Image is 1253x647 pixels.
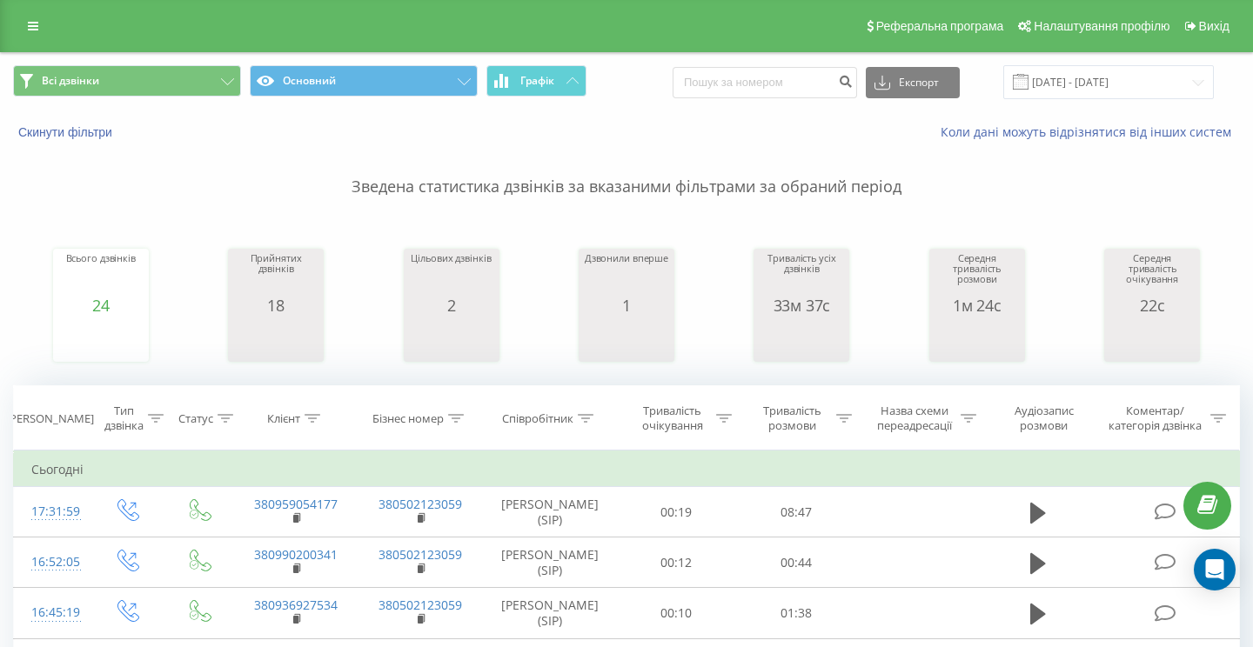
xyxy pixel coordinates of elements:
div: Назва схеми переадресації [872,404,956,433]
div: 16:52:05 [31,545,73,579]
button: Скинути фільтри [13,124,121,140]
div: Дзвонили вперше [585,253,668,297]
td: 01:38 [736,588,856,638]
div: Аудіозапис розмови [996,404,1091,433]
span: Реферальна програма [876,19,1004,33]
div: Тривалість усіх дзвінків [758,253,845,297]
div: Всього дзвінків [66,253,136,297]
td: 00:44 [736,537,856,588]
div: Статус [178,411,213,426]
td: 00:10 [617,588,737,638]
div: Прийнятих дзвінків [232,253,319,297]
div: Тривалість розмови [752,404,832,433]
div: Співробітник [502,411,573,426]
div: 18 [232,297,319,314]
span: Всі дзвінки [42,74,99,88]
div: Коментар/категорія дзвінка [1104,404,1206,433]
span: Графік [520,75,554,87]
div: Цільових дзвінків [411,253,491,297]
a: 380502123059 [379,496,462,512]
button: Всі дзвінки [13,65,241,97]
a: 380936927534 [254,597,338,613]
button: Графік [486,65,586,97]
button: Основний [250,65,478,97]
div: Середня тривалість очікування [1109,253,1196,297]
div: Тривалість очікування [633,404,713,433]
div: Середня тривалість розмови [934,253,1021,297]
div: 16:45:19 [31,596,73,630]
div: 1 [585,297,668,314]
input: Пошук за номером [673,67,857,98]
p: Зведена статистика дзвінків за вказаними фільтрами за обраний період [13,141,1240,198]
a: 380959054177 [254,496,338,512]
td: 00:19 [617,487,737,537]
div: 33м 37с [758,297,845,314]
div: [PERSON_NAME] [6,411,94,426]
button: Експорт [866,67,960,98]
td: 08:47 [736,487,856,537]
td: 00:12 [617,537,737,588]
td: Сьогодні [14,452,1240,487]
td: [PERSON_NAME] (SIP) [483,537,617,588]
div: 1м 24с [934,297,1021,314]
span: Вихід [1199,19,1230,33]
div: Клієнт [267,411,300,426]
div: Open Intercom Messenger [1194,549,1236,590]
div: 2 [411,297,491,314]
div: 22с [1109,297,1196,314]
div: 24 [66,297,136,314]
div: Тип дзвінка [104,404,144,433]
td: [PERSON_NAME] (SIP) [483,487,617,537]
span: Налаштування профілю [1034,19,1169,33]
a: 380502123059 [379,597,462,613]
div: Бізнес номер [372,411,444,426]
a: Коли дані можуть відрізнятися вiд інших систем [941,123,1240,140]
td: [PERSON_NAME] (SIP) [483,588,617,638]
a: 380990200341 [254,546,338,563]
div: 17:31:59 [31,495,73,529]
a: 380502123059 [379,546,462,563]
